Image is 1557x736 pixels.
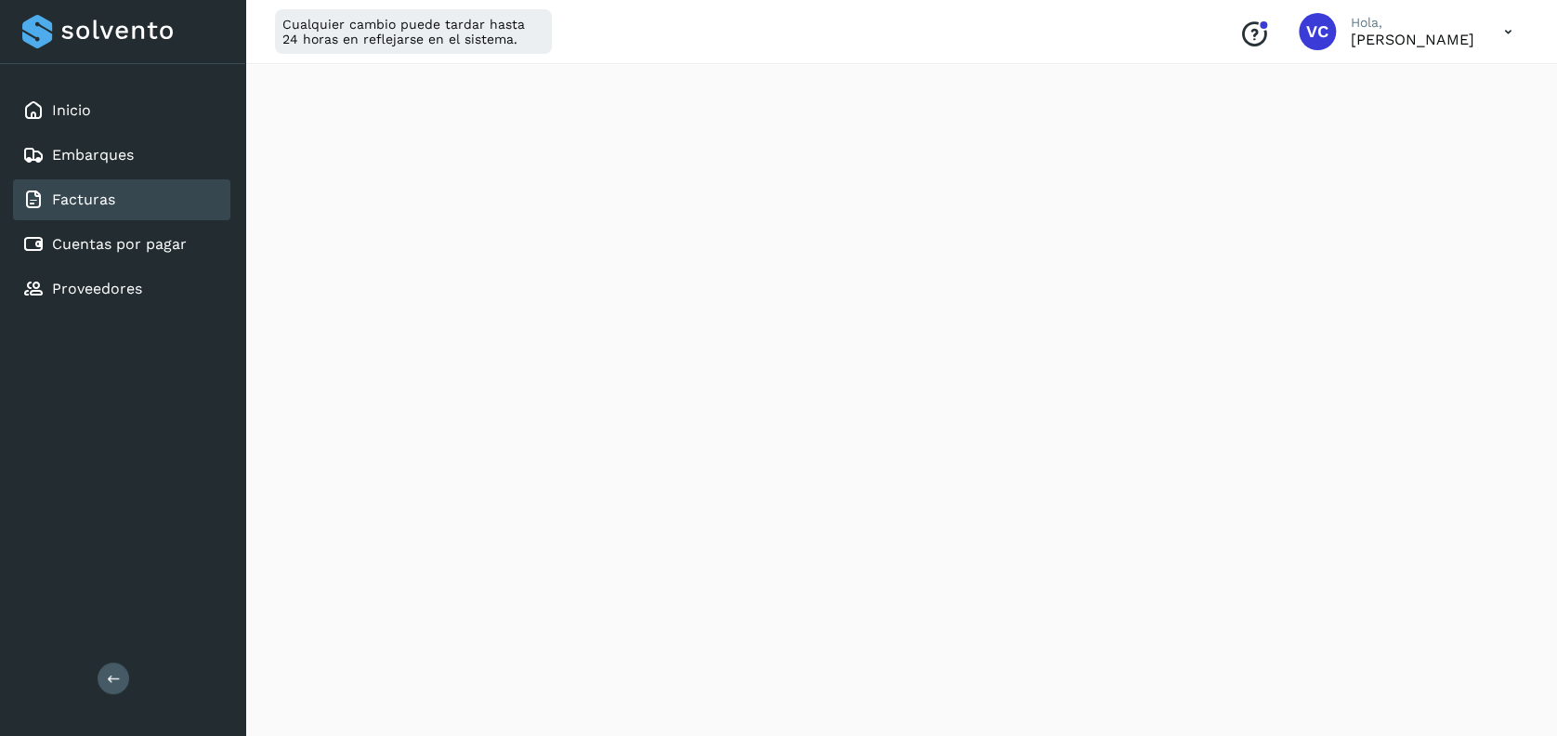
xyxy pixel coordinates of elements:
a: Facturas [52,191,115,208]
a: Embarques [52,146,134,164]
div: Cualquier cambio puede tardar hasta 24 horas en reflejarse en el sistema. [275,9,552,54]
div: Embarques [13,135,230,176]
a: Proveedores [52,280,142,297]
div: Cuentas por pagar [13,224,230,265]
a: Cuentas por pagar [52,235,187,253]
div: Proveedores [13,269,230,309]
div: Inicio [13,90,230,131]
div: Facturas [13,179,230,220]
p: Hola, [1351,15,1474,31]
p: Viridiana Cruz [1351,31,1474,48]
a: Inicio [52,101,91,119]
